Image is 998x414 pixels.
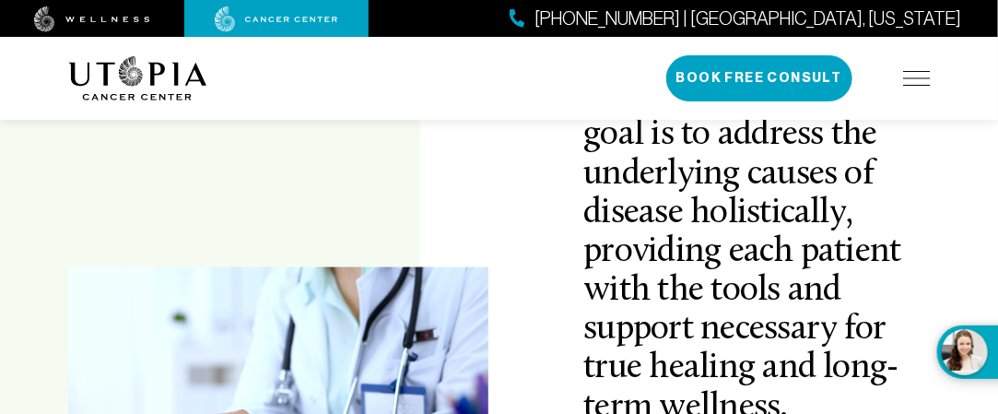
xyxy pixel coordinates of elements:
span: [PHONE_NUMBER] | [GEOGRAPHIC_DATA], [US_STATE] [534,6,961,32]
button: Book Free Consult [666,55,852,101]
img: cancer center [215,6,338,32]
img: icon-hamburger [903,71,931,86]
img: logo [68,56,207,101]
a: [PHONE_NUMBER] | [GEOGRAPHIC_DATA], [US_STATE] [510,6,961,32]
img: wellness [34,6,150,32]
